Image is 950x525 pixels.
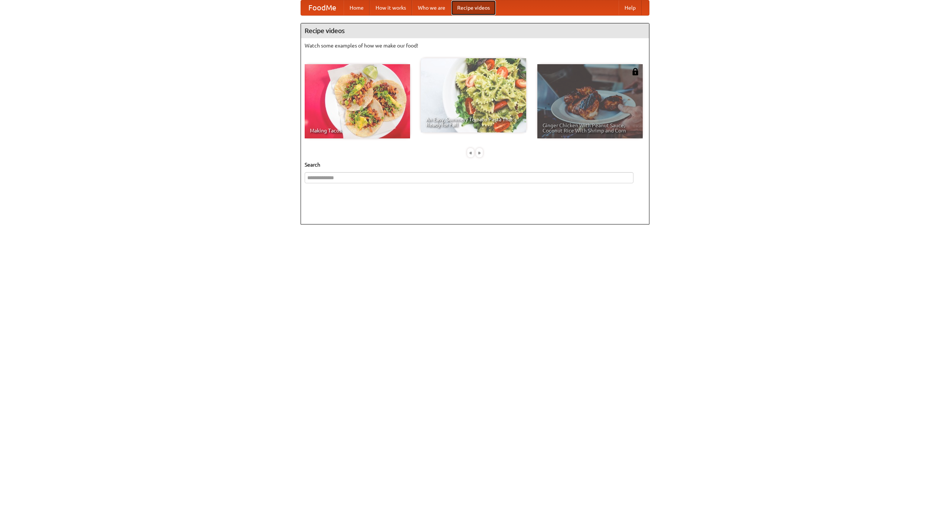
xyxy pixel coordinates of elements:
a: Recipe videos [451,0,496,15]
h5: Search [305,161,645,168]
div: » [476,148,483,157]
p: Watch some examples of how we make our food! [305,42,645,49]
a: Making Tacos [305,64,410,138]
a: Home [344,0,370,15]
a: How it works [370,0,412,15]
h4: Recipe videos [301,23,649,38]
span: Making Tacos [310,128,405,133]
a: FoodMe [301,0,344,15]
span: An Easy, Summery Tomato Pasta That's Ready for Fall [426,117,521,127]
a: Who we are [412,0,451,15]
a: An Easy, Summery Tomato Pasta That's Ready for Fall [421,58,526,132]
div: « [467,148,474,157]
a: Help [619,0,642,15]
img: 483408.png [632,68,639,75]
